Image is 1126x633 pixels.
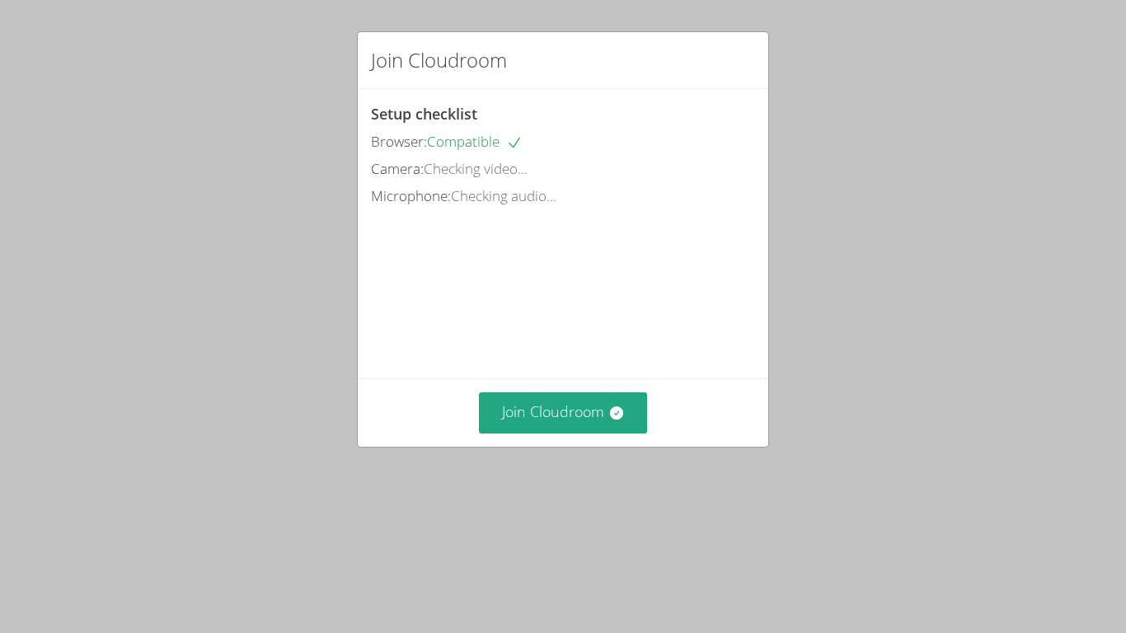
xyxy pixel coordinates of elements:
span: Browser: [371,132,427,151]
span: Checking audio... [451,186,556,205]
h2: Join Cloudroom [371,45,507,75]
span: Setup checklist [371,104,477,124]
span: Compatible [427,132,523,151]
span: Camera: [371,159,424,178]
span: Microphone: [371,186,451,205]
button: Join Cloudroom [479,392,648,433]
span: Checking video... [424,159,528,178]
